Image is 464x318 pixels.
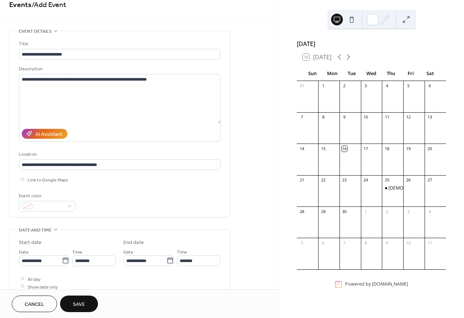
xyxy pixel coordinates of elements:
div: 6 [427,83,432,89]
div: 3 [363,83,369,89]
div: AI Assistant [35,130,62,138]
div: 28 [299,209,305,214]
div: 6 [320,240,326,245]
div: 9 [384,240,390,245]
div: 29 [320,209,326,214]
div: 24 [363,177,369,183]
div: Thu [381,66,401,81]
div: End date [123,239,144,247]
div: 7 [299,114,305,120]
div: 1 [363,209,369,214]
div: 2 [384,209,390,214]
div: 14 [299,146,305,151]
div: 2 [342,83,347,89]
div: 31 [299,83,305,89]
div: 26 [405,177,411,183]
div: 8 [320,114,326,120]
div: 4 [427,209,432,214]
div: 23 [342,177,347,183]
div: 10 [405,240,411,245]
span: Time [72,248,82,256]
span: Date [123,248,133,256]
span: Date [19,248,29,256]
div: Location [19,151,219,158]
div: 20 [427,146,432,151]
div: Title [19,40,219,48]
div: 12 [405,114,411,120]
div: 1 [320,83,326,89]
div: 3 [405,209,411,214]
div: 7 [342,240,347,245]
button: AI Assistant [22,129,67,139]
div: 16 [342,146,347,151]
div: 17 [363,146,369,151]
span: Show date only [28,283,58,291]
span: Cancel [25,301,44,308]
div: 27 [427,177,432,183]
a: [DOMAIN_NAME] [372,281,408,287]
div: 30 [342,209,347,214]
div: 19 [405,146,411,151]
div: 5 [405,83,411,89]
div: Powered by [345,281,408,287]
div: Event color [19,192,74,200]
span: Link to Google Maps [28,176,68,184]
div: 21 [299,177,305,183]
div: 18 [384,146,390,151]
div: 15 [320,146,326,151]
div: 4 [384,83,390,89]
div: 10 [363,114,369,120]
button: Save [60,296,98,312]
div: [DATE] [297,39,446,48]
span: Time [177,248,187,256]
span: All day [28,275,41,283]
div: 5 [299,240,305,245]
div: Sat [421,66,440,81]
span: Event details [19,28,52,35]
div: Tue [342,66,362,81]
div: 13 [427,114,432,120]
div: Queer Visitors: LGBTQIA+ Book Club [382,185,403,191]
div: Description [19,65,219,73]
div: Mon [322,66,342,81]
span: Save [73,301,85,308]
div: Sun [303,66,322,81]
div: 8 [363,240,369,245]
div: 9 [342,114,347,120]
button: Cancel [12,296,57,312]
div: 11 [427,240,432,245]
div: Fri [401,66,420,81]
div: Start date [19,239,42,247]
div: 22 [320,177,326,183]
div: 11 [384,114,390,120]
div: Wed [362,66,381,81]
div: 25 [384,177,390,183]
span: Date and time [19,226,52,234]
